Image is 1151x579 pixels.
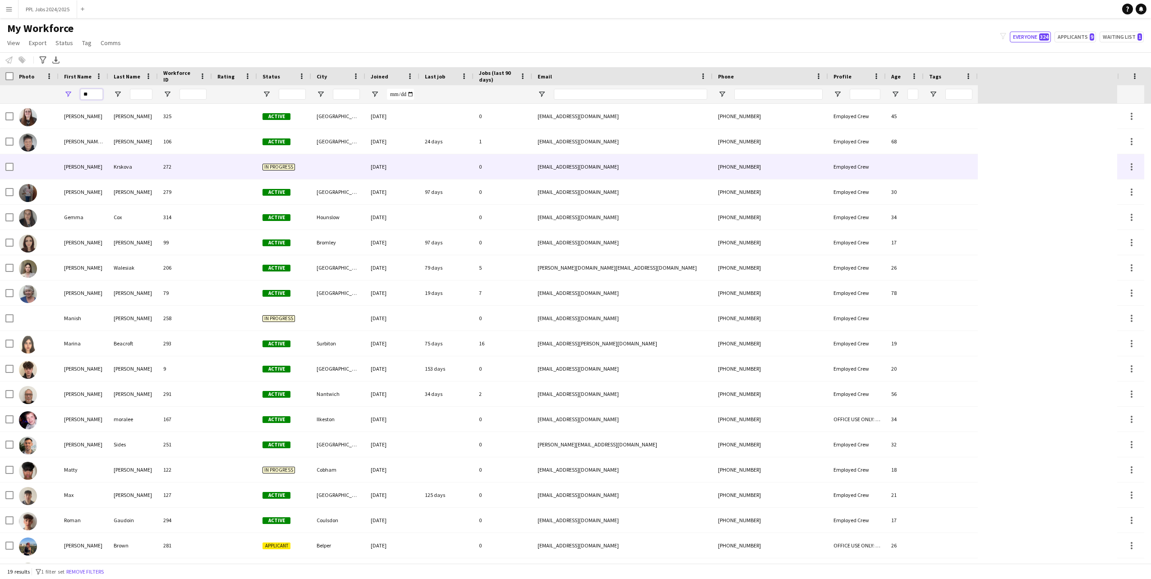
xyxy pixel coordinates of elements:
button: Open Filter Menu [163,90,171,98]
span: Export [29,39,46,47]
div: 45 [886,104,924,129]
div: 26 [886,533,924,558]
button: PPL Jobs 2024/2025 [18,0,77,18]
div: [EMAIL_ADDRESS][DOMAIN_NAME] [532,179,713,204]
div: 258 [158,306,212,331]
div: [PERSON_NAME] [59,381,108,406]
div: Employed Crew [828,381,886,406]
div: Employed Crew [828,104,886,129]
div: [PHONE_NUMBER] [713,280,828,305]
div: [PHONE_NUMBER] [713,482,828,507]
span: Tags [929,73,941,80]
span: Active [262,189,290,196]
div: 34 days [419,381,474,406]
div: 0 [474,457,532,482]
div: [EMAIL_ADDRESS][DOMAIN_NAME] [532,280,713,305]
div: [PHONE_NUMBER] [713,154,828,179]
div: [PERSON_NAME] [108,306,158,331]
div: Employed Crew [828,205,886,230]
span: 1 [1137,33,1142,41]
div: [PHONE_NUMBER] [713,104,828,129]
span: Active [262,239,290,246]
div: 17 [886,230,924,255]
div: 68 [886,129,924,154]
div: 19 [886,331,924,356]
div: [PERSON_NAME] [108,457,158,482]
app-action-btn: Advanced filters [37,55,48,65]
div: [PERSON_NAME] [59,432,108,457]
div: 0 [474,356,532,381]
div: Brown [108,533,158,558]
div: [PERSON_NAME][EMAIL_ADDRESS][DOMAIN_NAME] [532,432,713,457]
div: [PERSON_NAME] [108,104,158,129]
div: Employed Crew [828,508,886,533]
span: Email [538,73,552,80]
span: My Workforce [7,22,74,35]
span: Active [262,492,290,499]
div: 0 [474,306,532,331]
div: [GEOGRAPHIC_DATA] [311,356,365,381]
div: 97 days [419,230,474,255]
div: [DATE] [365,230,419,255]
div: 79 days [419,255,474,280]
div: [DATE] [365,457,419,482]
div: [DATE] [365,205,419,230]
div: 0 [474,179,532,204]
div: 30 [886,179,924,204]
div: [DATE] [365,381,419,406]
div: [PHONE_NUMBER] [713,230,828,255]
button: Open Filter Menu [891,90,899,98]
div: [PERSON_NAME] [59,255,108,280]
a: Export [25,37,50,49]
input: Joined Filter Input [387,89,414,100]
div: [PHONE_NUMBER] [713,407,828,432]
span: Active [262,214,290,221]
div: 20 [886,356,924,381]
div: Employed Crew [828,230,886,255]
div: 279 [158,179,212,204]
button: Open Filter Menu [317,90,325,98]
div: [EMAIL_ADDRESS][DOMAIN_NAME] [532,356,713,381]
div: 167 [158,407,212,432]
div: [EMAIL_ADDRESS][DOMAIN_NAME] [532,381,713,406]
div: 16 [474,331,532,356]
div: [GEOGRAPHIC_DATA] [311,482,365,507]
span: City [317,73,327,80]
div: [PERSON_NAME] [59,179,108,204]
div: [PERSON_NAME] [108,482,158,507]
input: Workforce ID Filter Input [180,89,207,100]
div: [GEOGRAPHIC_DATA] [311,179,365,204]
div: 19 days [419,280,474,305]
input: Tags Filter Input [945,89,972,100]
span: Active [262,366,290,372]
span: Tag [82,39,92,47]
div: 18 [886,457,924,482]
img: Matty Dean [19,462,37,480]
div: [PHONE_NUMBER] [713,508,828,533]
div: Employed Crew [828,129,886,154]
div: [EMAIL_ADDRESS][DOMAIN_NAME] [532,104,713,129]
div: Employed Crew [828,457,886,482]
div: [PERSON_NAME] [108,381,158,406]
div: [EMAIL_ADDRESS][DOMAIN_NAME] [532,482,713,507]
div: [GEOGRAPHIC_DATA] [311,255,365,280]
div: [PHONE_NUMBER] [713,457,828,482]
div: [PERSON_NAME] [108,356,158,381]
button: Applicants9 [1054,32,1096,42]
div: [DATE] [365,255,419,280]
div: Hounslow [311,205,365,230]
div: OFFICE USE ONLY: Agency Staff [828,533,886,558]
input: Age Filter Input [907,89,918,100]
div: Gaudoin [108,508,158,533]
div: [DATE] [365,356,419,381]
div: [PERSON_NAME] [59,230,108,255]
span: Active [262,391,290,398]
input: Last Name Filter Input [130,89,152,100]
div: Krskova [108,154,158,179]
div: 0 [474,432,532,457]
span: Active [262,416,290,423]
div: Marina [59,331,108,356]
img: Max Turner [19,487,37,505]
div: [DATE] [365,104,419,129]
div: 293 [158,331,212,356]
